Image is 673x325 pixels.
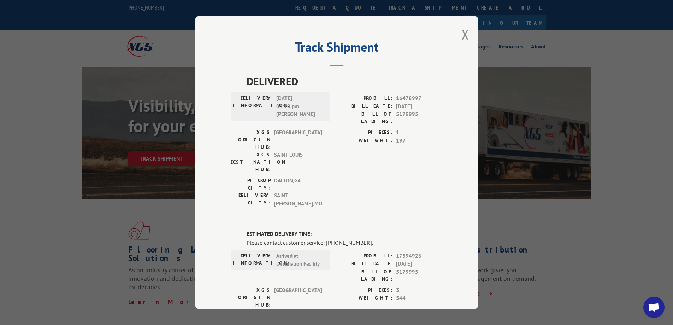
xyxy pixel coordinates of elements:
[247,230,443,238] label: ESTIMATED DELIVERY TIME:
[274,129,322,151] span: [GEOGRAPHIC_DATA]
[274,151,322,173] span: SAINT LOUIS
[337,103,392,111] label: BILL DATE:
[231,286,271,309] label: XGS ORIGIN HUB:
[396,252,443,260] span: 17594926
[396,129,443,137] span: 1
[337,137,392,145] label: WEIGHT:
[233,94,273,118] label: DELIVERY INFORMATION:
[276,252,324,268] span: Arrived at Destination Facility
[274,286,322,309] span: [GEOGRAPHIC_DATA]
[231,151,271,173] label: XGS DESTINATION HUB:
[231,177,271,192] label: PICKUP CITY:
[337,252,392,260] label: PROBILL:
[233,252,273,268] label: DELIVERY INFORMATION:
[337,110,392,125] label: BILL OF LADING:
[396,268,443,283] span: 5179995
[396,294,443,302] span: 544
[247,238,443,247] div: Please contact customer service: [PHONE_NUMBER].
[337,294,392,302] label: WEIGHT:
[274,177,322,192] span: DALTON , GA
[337,286,392,295] label: PIECES:
[396,286,443,295] span: 3
[231,129,271,151] label: XGS ORIGIN HUB:
[396,137,443,145] span: 197
[396,260,443,268] span: [DATE]
[231,42,443,56] h2: Track Shipment
[337,129,392,137] label: PIECES:
[276,94,324,118] span: [DATE] 01:10 pm [PERSON_NAME]
[396,110,443,125] span: 5179995
[231,192,271,208] label: DELIVERY CITY:
[643,297,665,318] div: Open chat
[337,260,392,268] label: BILL DATE:
[396,103,443,111] span: [DATE]
[337,268,392,283] label: BILL OF LADING:
[396,94,443,103] span: 16478997
[337,94,392,103] label: PROBILL:
[247,73,443,89] span: DELIVERED
[461,25,469,44] button: Close modal
[274,192,322,208] span: SAINT [PERSON_NAME] , MO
